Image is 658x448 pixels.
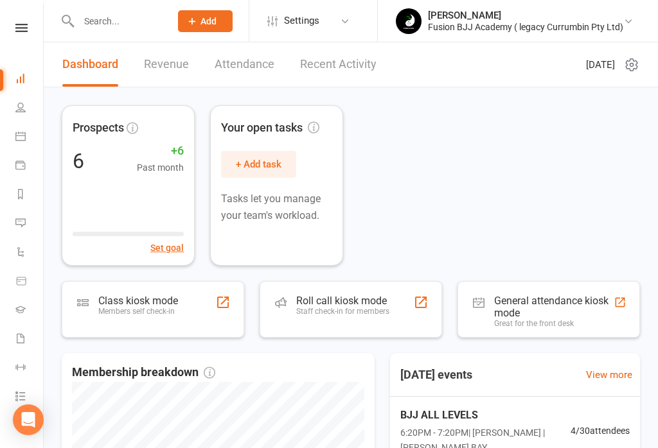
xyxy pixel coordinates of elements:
a: Reports [15,181,44,210]
div: Fusion BJJ Academy ( legacy Currumbin Pty Ltd) [428,21,623,33]
div: General attendance kiosk mode [494,295,614,319]
input: Search... [75,12,161,30]
div: 6 [73,151,84,171]
div: [PERSON_NAME] [428,10,623,21]
span: Settings [284,6,319,35]
div: Class kiosk mode [98,295,178,307]
a: Revenue [144,42,189,87]
a: Dashboard [62,42,118,87]
a: Attendance [215,42,274,87]
span: Your open tasks [221,119,319,137]
span: Prospects [73,119,124,137]
a: People [15,94,44,123]
span: 4 / 30 attendees [571,424,630,438]
button: Set goal [150,241,184,255]
a: Dashboard [15,65,44,94]
a: Calendar [15,123,44,152]
span: Add [200,16,217,26]
div: Staff check-in for members [296,307,389,316]
a: Recent Activity [300,42,377,87]
a: Payments [15,152,44,181]
h3: [DATE] events [390,363,483,386]
span: BJJ ALL LEVELS [400,407,571,424]
button: + Add task [221,151,296,178]
a: Product Sales [15,268,44,297]
div: Roll call kiosk mode [296,295,389,307]
span: Past month [137,160,184,175]
span: +6 [137,142,184,160]
p: Tasks let you manage your team's workload. [221,191,332,223]
button: Add [178,10,233,32]
div: Open Intercom Messenger [13,404,44,435]
div: Great for the front desk [494,319,614,328]
span: [DATE] [586,57,615,73]
div: Members self check-in [98,307,178,316]
img: thumb_image1738312874.png [396,8,422,34]
a: View more [586,367,632,383]
span: Membership breakdown [72,363,215,382]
